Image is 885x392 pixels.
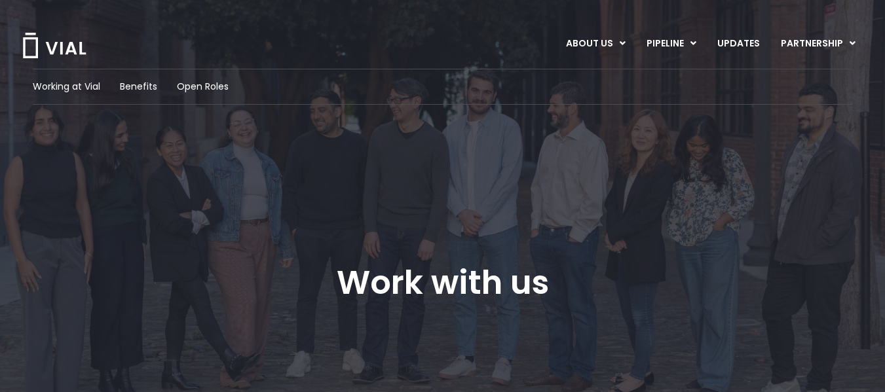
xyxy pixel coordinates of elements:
[337,264,549,302] h1: Work with us
[636,33,706,55] a: PIPELINEMenu Toggle
[177,80,229,94] a: Open Roles
[120,80,157,94] a: Benefits
[707,33,770,55] a: UPDATES
[555,33,635,55] a: ABOUT USMenu Toggle
[22,33,87,58] img: Vial Logo
[33,80,100,94] a: Working at Vial
[770,33,866,55] a: PARTNERSHIPMenu Toggle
